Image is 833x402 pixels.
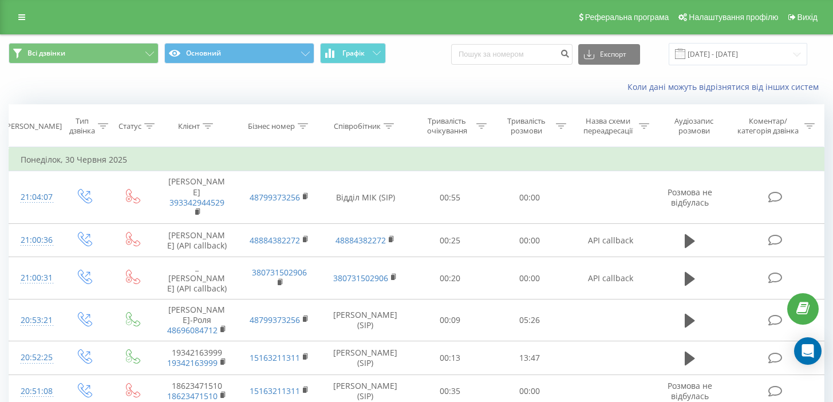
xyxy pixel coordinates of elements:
div: 21:00:31 [21,267,48,289]
a: Коли дані можуть відрізнятися вiд інших систем [627,81,824,92]
td: API callback [569,257,652,299]
td: 05:26 [489,299,569,341]
div: Тривалість розмови [500,116,553,136]
td: [PERSON_NAME] [155,171,238,224]
div: 20:52:25 [21,346,48,369]
div: 20:53:21 [21,309,48,332]
a: 48884382272 [250,235,300,246]
td: [PERSON_NAME] (API callback) [155,224,238,257]
span: Всі дзвінки [27,49,65,58]
a: 48696084712 [167,325,218,336]
div: Тип дзвінка [69,116,95,136]
a: 48884382272 [335,235,386,246]
div: Аудіозапис розмови [662,116,726,136]
div: Статус [119,121,141,131]
input: Пошук за номером [451,44,573,65]
span: Розмова не відбулась [668,380,712,401]
a: 19342163999 [167,357,218,368]
td: API callback [569,224,652,257]
div: Клієнт [178,121,200,131]
div: 21:04:07 [21,186,48,208]
td: 13:47 [489,341,569,375]
td: 00:25 [410,224,489,257]
a: 18623471510 [167,391,218,401]
a: 48799373256 [250,192,300,203]
span: Розмова не відбулась [668,187,712,208]
div: Бізнес номер [248,121,295,131]
div: Коментар/категорія дзвінка [735,116,802,136]
a: 380731502906 [252,267,307,278]
div: Назва схеми переадресації [579,116,636,136]
span: Вихід [798,13,818,22]
button: Графік [320,43,386,64]
td: [PERSON_NAME] (SIP) [321,341,410,375]
td: 00:00 [489,257,569,299]
td: 00:09 [410,299,489,341]
div: Тривалість очікування [420,116,473,136]
td: Понеділок, 30 Червня 2025 [9,148,824,171]
td: 00:13 [410,341,489,375]
button: Експорт [578,44,640,65]
td: 00:55 [410,171,489,224]
span: Реферальна програма [585,13,669,22]
button: Всі дзвінки [9,43,159,64]
a: 48799373256 [250,314,300,325]
td: [PERSON_NAME] (SIP) [321,299,410,341]
span: Графік [342,49,365,57]
td: 00:20 [410,257,489,299]
div: Співробітник [334,121,381,131]
a: 15163211311 [250,385,300,396]
a: 15163211311 [250,352,300,363]
a: 380731502906 [333,273,388,283]
td: 19342163999 [155,341,238,375]
div: Open Intercom Messenger [794,337,822,365]
td: [PERSON_NAME]-Роля [155,299,238,341]
div: 21:00:36 [21,229,48,251]
td: _ [PERSON_NAME] (API callback) [155,257,238,299]
a: 393342944529 [169,197,224,208]
span: Налаштування профілю [689,13,778,22]
td: 00:00 [489,171,569,224]
td: Відділ МІК (SIP) [321,171,410,224]
td: 00:00 [489,224,569,257]
div: [PERSON_NAME] [4,121,62,131]
button: Основний [164,43,314,64]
